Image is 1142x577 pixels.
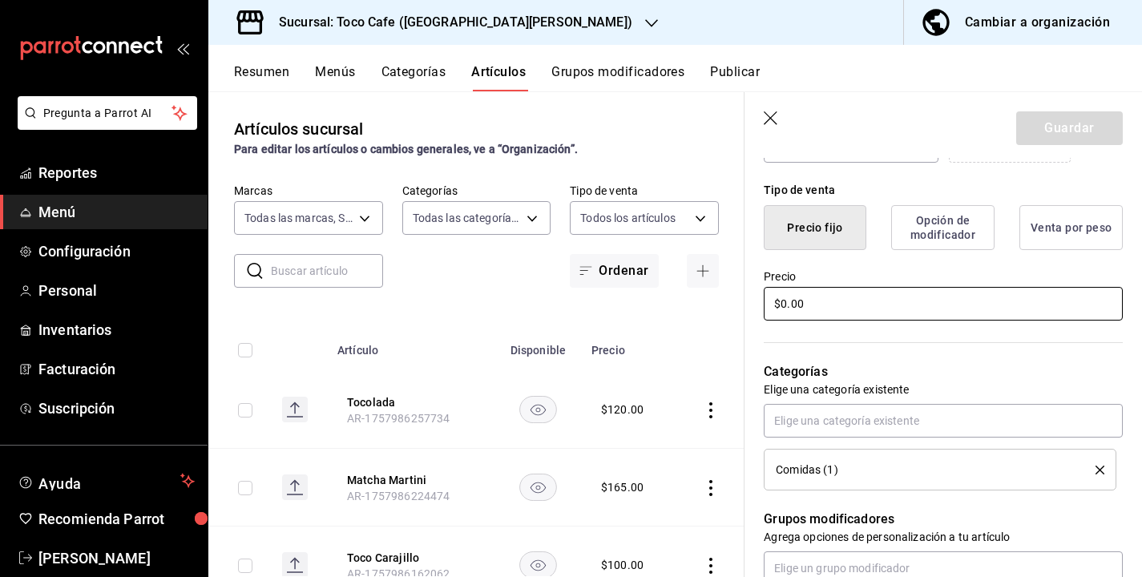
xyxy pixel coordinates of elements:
button: Precio fijo [764,205,866,250]
p: Categorías [764,362,1123,381]
button: Menús [315,64,355,91]
span: AR-1757986257734 [347,412,450,425]
button: Opción de modificador [891,205,995,250]
div: navigation tabs [234,64,1142,91]
button: availability-product [519,396,557,423]
span: Todos los artículos [580,210,676,226]
a: Pregunta a Parrot AI [11,116,197,133]
button: Ordenar [570,254,658,288]
span: Todas las marcas, Sin marca [244,210,353,226]
span: Pregunta a Parrot AI [43,105,172,122]
span: Inventarios [38,319,195,341]
span: AR-1757986224474 [347,490,450,502]
button: actions [703,402,719,418]
div: $ 165.00 [601,479,644,495]
th: Disponible [494,320,582,371]
p: Grupos modificadores [764,510,1123,529]
input: Buscar artículo [271,255,383,287]
div: $ 120.00 [601,401,644,418]
button: edit-product-location [347,394,475,410]
div: Tipo de venta [764,182,1123,199]
button: Categorías [381,64,446,91]
label: Tipo de venta [570,185,719,196]
label: Precio [764,271,1123,282]
span: [PERSON_NAME] [38,547,195,569]
div: $ 100.00 [601,557,644,573]
button: edit-product-location [347,472,475,488]
p: Elige una categoría existente [764,381,1123,397]
button: Grupos modificadores [551,64,684,91]
span: Menú [38,201,195,223]
button: open_drawer_menu [176,42,189,54]
th: Artículo [328,320,494,371]
span: Comidas (1) [776,464,837,475]
div: Cambiar a organización [965,11,1110,34]
span: Facturación [38,358,195,380]
th: Precio [582,320,675,371]
button: Resumen [234,64,289,91]
input: $0.00 [764,287,1123,321]
h3: Sucursal: Toco Cafe ([GEOGRAPHIC_DATA][PERSON_NAME]) [266,13,632,32]
button: edit-product-location [347,550,475,566]
span: Ayuda [38,471,174,490]
button: Publicar [710,64,760,91]
span: Reportes [38,162,195,184]
button: actions [703,558,719,574]
span: Personal [38,280,195,301]
strong: Para editar los artículos o cambios generales, ve a “Organización”. [234,143,578,155]
label: Categorías [402,185,551,196]
span: Suscripción [38,397,195,419]
span: Recomienda Parrot [38,508,195,530]
input: Elige una categoría existente [764,404,1123,438]
button: actions [703,480,719,496]
label: Marcas [234,185,383,196]
span: Configuración [38,240,195,262]
button: Pregunta a Parrot AI [18,96,197,130]
button: Artículos [471,64,526,91]
button: delete [1084,466,1104,474]
div: Artículos sucursal [234,117,363,141]
button: availability-product [519,474,557,501]
span: Todas las categorías, Sin categoría [413,210,522,226]
p: Agrega opciones de personalización a tu artículo [764,529,1123,545]
button: Venta por peso [1019,205,1123,250]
